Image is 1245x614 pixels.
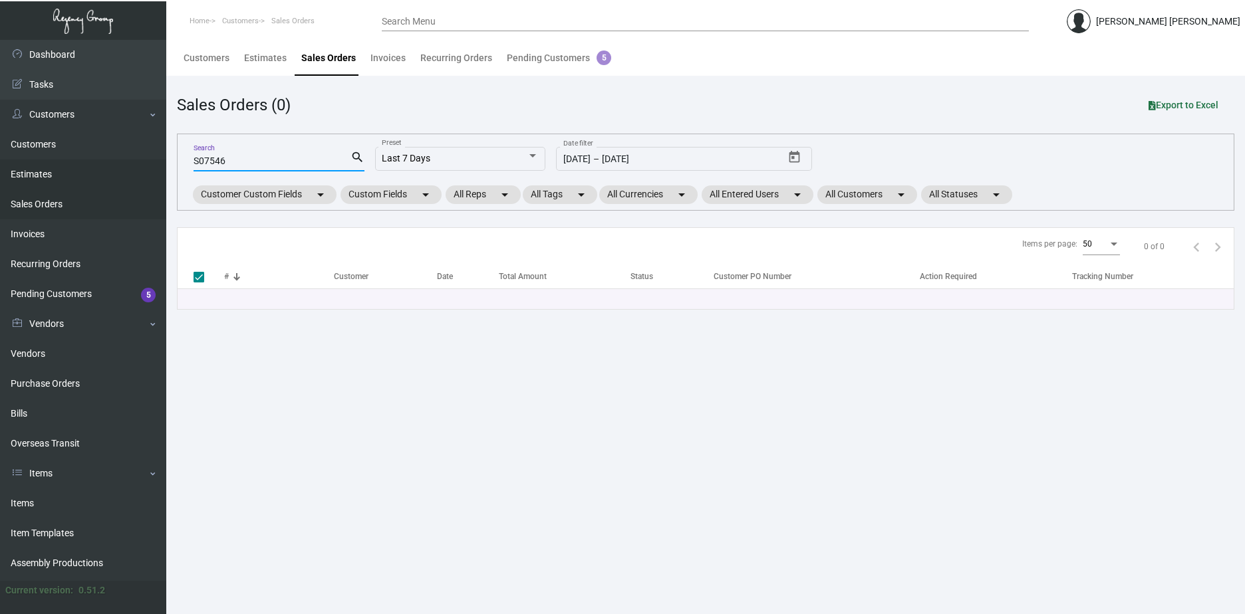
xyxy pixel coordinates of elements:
mat-icon: arrow_drop_down [674,187,690,203]
div: Action Required [920,270,977,282]
div: Action Required [920,270,1072,282]
div: # [224,270,334,282]
div: Current version: [5,583,73,597]
mat-chip: All Tags [523,185,597,204]
input: Start date [563,154,591,165]
button: Export to Excel [1138,93,1229,117]
div: Customer [334,270,368,282]
mat-select: Items per page: [1083,240,1120,249]
div: Invoices [370,51,406,65]
div: Date [437,270,453,282]
span: Export to Excel [1149,100,1218,110]
div: Sales Orders (0) [177,93,291,117]
div: Total Amount [499,270,631,282]
mat-chip: All Statuses [921,185,1012,204]
div: Tracking Number [1072,270,1234,282]
div: 0.51.2 [78,583,105,597]
span: – [593,154,599,165]
img: admin@bootstrapmaster.com [1067,9,1091,33]
div: # [224,270,229,282]
mat-chip: All Reps [446,185,521,204]
div: Total Amount [499,270,547,282]
mat-icon: arrow_drop_down [573,187,589,203]
div: Estimates [244,51,287,65]
mat-icon: arrow_drop_down [497,187,513,203]
mat-chip: All Currencies [599,185,698,204]
mat-icon: arrow_drop_down [789,187,805,203]
div: Recurring Orders [420,51,492,65]
mat-icon: search [350,150,364,165]
div: Sales Orders [301,51,356,65]
button: Next page [1207,236,1228,257]
span: Customers [222,17,259,25]
div: [PERSON_NAME] [PERSON_NAME] [1096,15,1240,29]
mat-chip: All Customers [817,185,917,204]
span: Last 7 Days [382,153,430,163]
div: Status [630,270,707,282]
button: Previous page [1186,236,1207,257]
div: Items per page: [1022,238,1077,250]
div: 0 of 0 [1144,241,1165,253]
mat-chip: Custom Fields [341,185,442,204]
div: Pending Customers [507,51,611,65]
div: Status [630,270,653,282]
mat-icon: arrow_drop_down [418,187,434,203]
button: Open calendar [784,147,805,168]
div: Customer PO Number [714,270,791,282]
div: Customer PO Number [714,270,920,282]
mat-icon: arrow_drop_down [893,187,909,203]
mat-chip: All Entered Users [702,185,813,204]
mat-icon: arrow_drop_down [313,187,329,203]
span: Home [190,17,209,25]
input: End date [602,154,710,165]
span: Sales Orders [271,17,315,25]
div: Date [437,270,499,282]
mat-chip: Customer Custom Fields [193,185,337,204]
mat-icon: arrow_drop_down [988,187,1004,203]
div: Customer [334,270,436,282]
div: Customers [184,51,229,65]
span: 50 [1083,239,1092,249]
div: Tracking Number [1072,270,1133,282]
